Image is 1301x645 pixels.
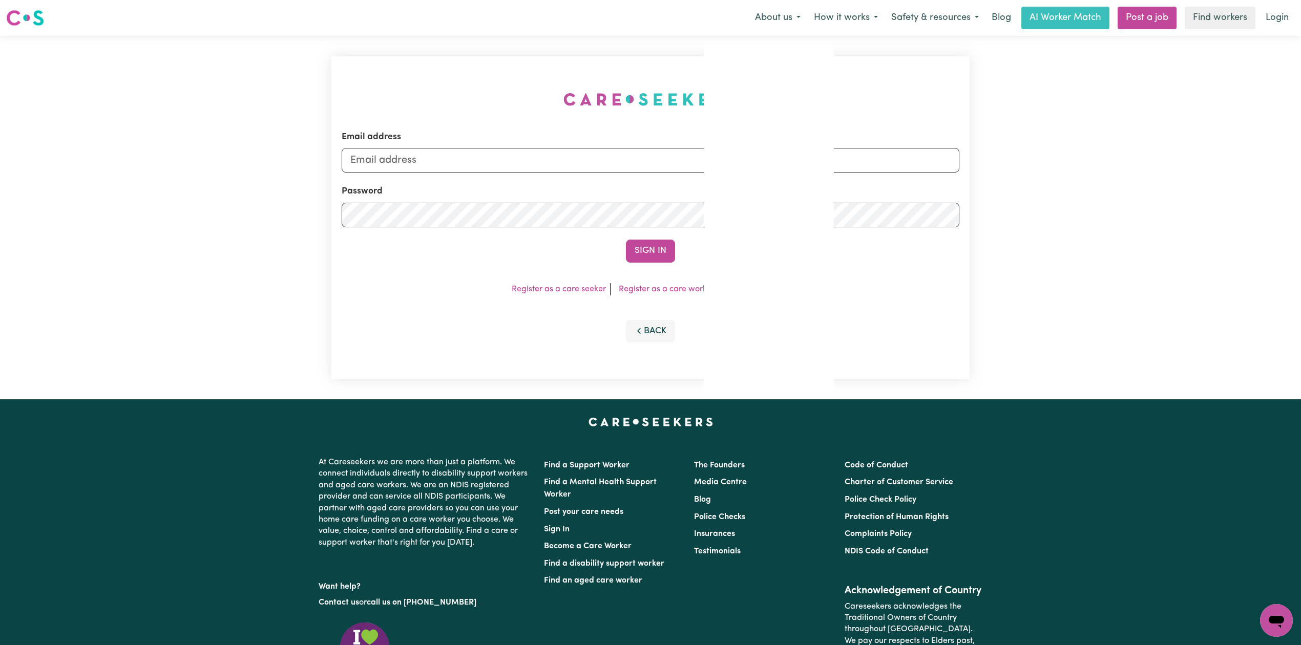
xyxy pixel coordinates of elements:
a: AI Worker Match [1021,7,1109,29]
a: Police Check Policy [845,496,916,504]
a: Find an aged care worker [544,576,642,585]
a: Testimonials [694,547,741,555]
a: Post a job [1118,7,1177,29]
a: Charter of Customer Service [845,478,953,486]
label: Password [342,185,383,198]
button: Safety & resources [885,7,985,29]
a: Register as a care worker [619,285,715,293]
a: Forgot password [727,285,790,293]
a: Careseekers home page [589,418,713,426]
a: Protection of Human Rights [845,513,949,521]
iframe: Button to launch messaging window [1260,604,1293,637]
a: Find a Mental Health Support Worker [544,478,657,499]
a: NDIS Code of Conduct [845,547,929,555]
a: Police Checks [694,513,745,521]
input: Email address [342,148,959,173]
a: Find a disability support worker [544,560,664,568]
a: Complaints Policy [845,530,912,538]
a: Media Centre [694,478,747,486]
button: About us [748,7,807,29]
p: Want help? [319,577,532,592]
button: How it works [807,7,885,29]
a: Blog [985,7,1017,29]
img: Careseekers logo [6,9,44,27]
a: Careseekers logo [6,6,44,30]
button: Sign In [626,240,675,262]
a: Insurances [694,530,735,538]
button: Back [626,320,675,342]
a: Sign In [544,525,570,533]
a: Find workers [1185,7,1255,29]
a: Become a Care Worker [544,542,632,550]
a: The Founders [694,461,745,469]
a: Register as a care seeker [512,285,606,293]
h2: Acknowledgement of Country [845,585,982,597]
a: Find a Support Worker [544,461,629,469]
a: Code of Conduct [845,461,908,469]
a: Blog [694,496,711,504]
p: At Careseekers we are more than just a platform. We connect individuals directly to disability su... [319,453,532,552]
a: Contact us [319,598,359,607]
a: call us on [PHONE_NUMBER] [367,598,476,607]
a: Login [1260,7,1295,29]
label: Email address [342,131,401,144]
p: or [319,593,532,612]
a: Post your care needs [544,508,623,516]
